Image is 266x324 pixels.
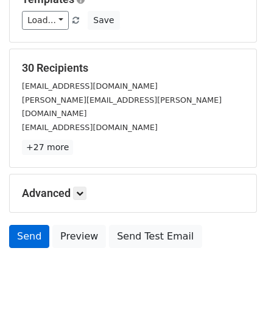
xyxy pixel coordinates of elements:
[52,225,106,248] a: Preview
[22,95,222,119] small: [PERSON_NAME][EMAIL_ADDRESS][PERSON_NAME][DOMAIN_NAME]
[88,11,119,30] button: Save
[22,140,73,155] a: +27 more
[205,266,266,324] div: Widget de chat
[22,123,158,132] small: [EMAIL_ADDRESS][DOMAIN_NAME]
[22,187,244,200] h5: Advanced
[9,225,49,248] a: Send
[22,11,69,30] a: Load...
[109,225,201,248] a: Send Test Email
[205,266,266,324] iframe: Chat Widget
[22,61,244,75] h5: 30 Recipients
[22,81,158,91] small: [EMAIL_ADDRESS][DOMAIN_NAME]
